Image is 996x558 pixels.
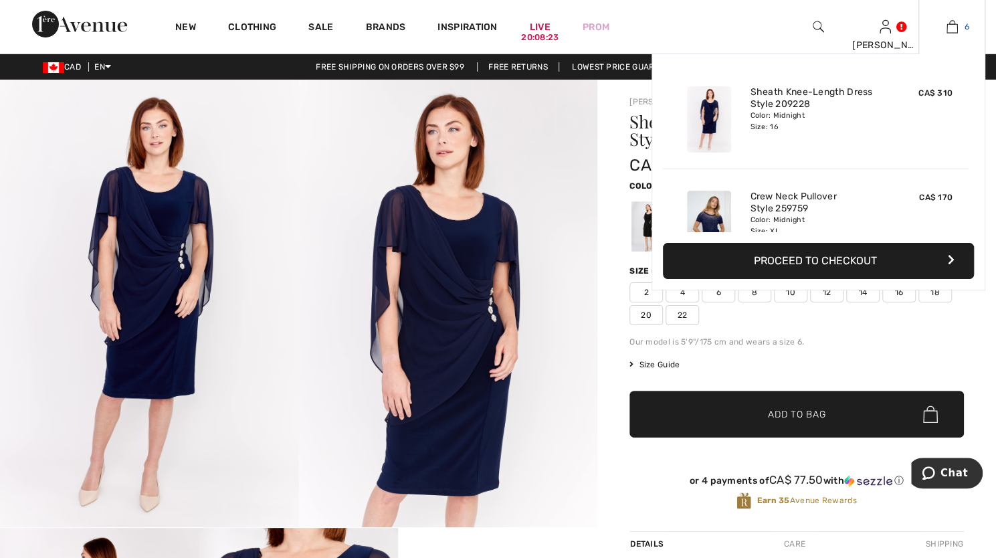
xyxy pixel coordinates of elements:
a: Lowest Price Guarantee [561,62,691,72]
img: My Bag [947,19,958,35]
span: 6 [702,282,735,302]
iframe: Opens a widget where you can chat to one of our agents [911,458,983,491]
span: CA$ 310 [629,156,692,175]
div: Color: Midnight Size: XL [750,215,882,236]
img: search the website [813,19,824,35]
span: Add to Bag [768,407,825,422]
h1: Sheath Knee-length Dress Style 209228 [629,113,908,148]
span: 10 [774,282,807,302]
a: Sale [308,21,333,35]
a: Brands [366,21,406,35]
span: CA$ 77.50 [769,473,823,486]
span: Color: [629,181,661,191]
img: Sezzle [844,475,892,487]
a: Live20:08:23 [530,20,551,34]
span: 8 [738,282,771,302]
span: 14 [846,282,880,302]
a: Free shipping on orders over $99 [305,62,475,72]
a: Crew Neck Pullover Style 259759 [750,191,882,215]
div: or 4 payments ofCA$ 77.50withSezzle Click to learn more about Sezzle [629,474,964,492]
div: 20:08:23 [521,31,559,44]
strong: Earn 35 [757,496,789,505]
a: Free Returns [477,62,559,72]
img: Bag.svg [923,405,938,423]
span: 6 [965,21,969,33]
span: 16 [882,282,916,302]
img: Canadian Dollar [43,62,64,73]
a: Clothing [228,21,276,35]
span: EN [94,62,111,72]
span: 4 [666,282,699,302]
a: 6 [919,19,985,35]
img: Sheath Knee-Length Dress Style 209228. 2 [299,80,598,527]
a: [PERSON_NAME] [629,97,696,106]
span: Avenue Rewards [757,494,856,506]
a: Sign In [880,20,891,33]
div: or 4 payments of with [629,474,964,487]
button: Proceed to Checkout [663,243,974,279]
a: Prom [583,20,609,34]
img: My Info [880,19,891,35]
img: 1ère Avenue [32,11,127,37]
button: Add to Bag [629,391,964,438]
span: Inspiration [437,21,497,35]
a: New [175,21,196,35]
div: Details [629,532,667,556]
span: CAD [43,62,86,72]
img: Avenue Rewards [736,492,751,510]
div: Black [631,201,666,252]
span: 20 [629,305,663,325]
span: Size Guide [629,359,680,371]
a: Sheath Knee-Length Dress Style 209228 [750,86,882,110]
div: Size ([GEOGRAPHIC_DATA]/[GEOGRAPHIC_DATA]): [629,265,853,277]
div: [PERSON_NAME] [852,38,918,52]
img: Crew Neck Pullover Style 259759 [687,191,731,257]
span: 18 [918,282,952,302]
span: CA$ 170 [919,193,953,202]
div: Color: Midnight Size: 16 [750,110,882,132]
span: CA$ 310 [918,88,953,98]
span: 12 [810,282,843,302]
div: Our model is 5'9"/175 cm and wears a size 6. [629,336,964,348]
span: 2 [629,282,663,302]
span: 22 [666,305,699,325]
div: Shipping [922,532,964,556]
div: Care [773,532,817,556]
img: Sheath Knee-Length Dress Style 209228 [687,86,731,153]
